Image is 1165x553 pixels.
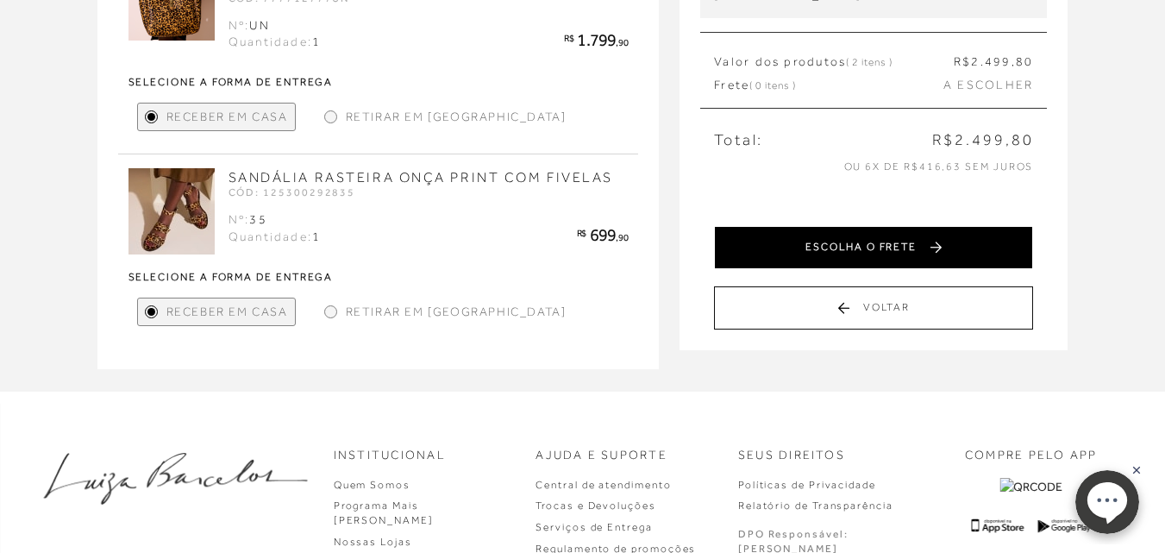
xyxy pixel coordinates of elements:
[166,108,288,126] span: Receber em Casa
[229,211,322,229] div: Nº:
[616,37,628,47] span: ,90
[564,33,573,43] span: R$
[714,226,1033,269] button: ESCOLHA O FRETE
[249,212,266,226] span: 35
[249,18,269,32] span: UN
[229,186,356,198] span: CÓD: 125300292835
[229,229,322,246] div: Quantidade:
[972,518,1024,533] img: App Store Logo
[846,56,893,68] span: ( 2 itens )
[954,54,971,68] span: R$
[965,447,1098,464] p: COMPRE PELO APP
[616,232,628,242] span: ,90
[43,453,308,505] img: luiza-barcelos.png
[844,160,1034,173] span: ou 6x de R$416,63 sem juros
[128,168,215,255] img: SANDÁLIA RASTEIRA ONÇA PRINT COM FIVELAS
[577,30,616,49] span: 1.799
[738,447,845,464] p: Seus Direitos
[128,77,629,87] strong: Selecione a forma de entrega
[932,129,1034,151] span: R$2.499,80
[577,228,586,238] span: R$
[334,447,446,464] p: Institucional
[536,447,667,464] p: Ajuda e Suporte
[166,303,288,321] span: Receber em Casa
[536,521,652,533] a: Serviços de Entrega
[312,229,321,243] span: 1
[590,225,617,244] span: 699
[536,500,655,512] a: Trocas e Devoluções
[738,500,893,512] a: Relatório de Transparência
[536,479,671,491] a: Central de atendimento
[334,479,410,491] a: Quem Somos
[346,108,567,126] span: Retirar em [GEOGRAPHIC_DATA]
[346,303,567,321] span: Retirar em [GEOGRAPHIC_DATA]
[971,54,1011,68] span: 2.499
[999,478,1062,496] img: QRCODE
[714,286,1033,330] button: Voltar
[1038,518,1091,533] img: Google Play Logo
[1012,54,1034,68] span: ,80
[334,536,412,548] a: Nossas Lojas
[128,272,629,282] strong: Selecione a forma de entrega
[229,170,613,185] a: SANDÁLIA RASTEIRA ONÇA PRINT COM FIVELAS
[943,77,1033,94] span: A ESCOLHER
[714,129,763,151] span: Total:
[312,35,321,48] span: 1
[714,53,893,71] span: Valor dos produtos
[738,479,876,491] a: Políticas de Privacidade
[229,17,322,35] div: Nº:
[749,79,796,91] span: ( 0 itens )
[334,500,434,526] a: Programa Mais [PERSON_NAME]
[229,34,322,51] div: Quantidade:
[714,77,796,94] span: Frete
